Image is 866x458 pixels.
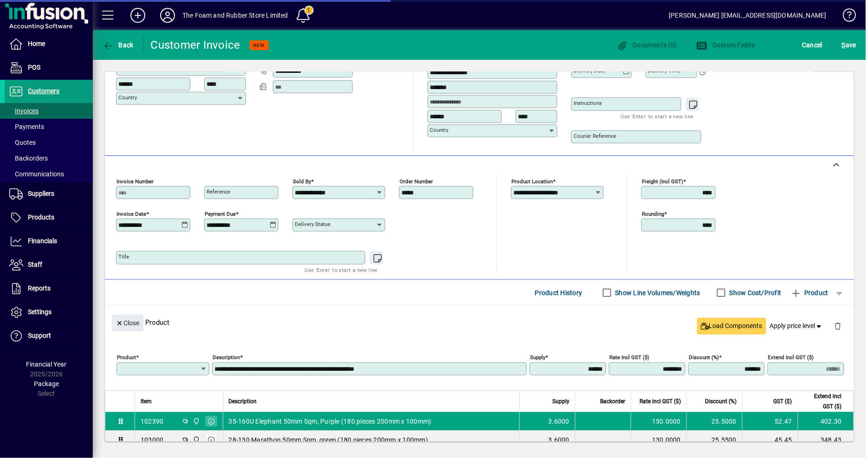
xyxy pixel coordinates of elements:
span: 28-130 Marathon 50mm Sqm, green (180 pieces 200mm x 100mm) [229,435,428,445]
a: Payments [5,119,93,135]
button: Custom Fields [694,37,757,53]
span: Apply price level [770,321,824,331]
app-page-header-button: Back [93,37,144,53]
div: Customer Invoice [151,38,240,52]
button: Documents (0) [614,37,679,53]
span: Backorder [600,396,625,406]
button: Load Components [697,318,766,335]
span: Load Components [701,321,763,331]
span: Supply [552,396,569,406]
div: 103000 [141,435,164,445]
td: 25.5500 [686,431,742,449]
span: Invoices [9,107,39,115]
span: Extend incl GST ($) [804,391,842,412]
mat-label: Invoice number [116,178,154,185]
mat-label: Discount (%) [689,355,719,361]
span: Suppliers [28,190,54,197]
span: Backorders [9,155,48,162]
div: Product [105,305,854,339]
span: Customers [28,87,59,95]
a: Support [5,324,93,348]
span: POS [28,64,40,71]
span: Foam & Rubber Store [190,435,201,445]
mat-label: Supply [530,355,545,361]
button: Close [112,315,143,331]
span: Custom Fields [697,41,755,49]
mat-label: Country [118,94,137,101]
mat-label: Courier Reference [574,133,616,139]
span: ave [842,38,856,52]
mat-label: Payment due [205,211,236,217]
div: 130.0000 [637,435,681,445]
span: Settings [28,308,52,316]
mat-label: Instructions [574,100,602,106]
span: 3.6000 [549,417,570,426]
mat-label: Delivery status [295,221,330,227]
a: POS [5,56,93,79]
button: Add [123,7,153,24]
a: Home [5,32,93,56]
button: Product History [531,284,586,301]
mat-label: Rounding [642,211,664,217]
span: Rate incl GST ($) [640,396,681,406]
span: Quotes [9,139,36,146]
mat-label: Extend incl GST ($) [768,355,814,361]
span: Product [791,285,828,300]
mat-hint: Use 'Enter' to start a new line [621,111,694,122]
div: 102390 [141,417,164,426]
span: Discount (%) [705,396,737,406]
span: Support [28,332,51,339]
span: Products [28,213,54,221]
mat-label: Rate incl GST ($) [609,355,649,361]
a: Products [5,206,93,229]
a: Backorders [5,150,93,166]
span: Back [103,41,134,49]
a: Suppliers [5,182,93,206]
span: Financial Year [26,361,67,368]
mat-label: Reference [207,188,230,195]
span: Reports [28,284,51,292]
a: Communications [5,166,93,182]
span: 3.6000 [549,435,570,445]
label: Show Cost/Profit [728,288,782,297]
label: Show Line Volumes/Weights [614,288,700,297]
mat-label: Invoice date [116,211,146,217]
span: Staff [28,261,42,268]
td: 52.47 [742,412,798,431]
a: Knowledge Base [836,2,854,32]
mat-label: Freight (incl GST) [642,178,683,185]
a: Quotes [5,135,93,150]
button: Cancel [800,37,825,53]
app-page-header-button: Delete [827,322,849,330]
span: Home [28,40,45,47]
mat-label: Product location [511,178,553,185]
button: Back [100,37,136,53]
mat-hint: Use 'Enter' to start a new line [305,264,378,275]
mat-label: Title [118,253,129,260]
mat-label: Country [430,127,448,133]
button: Profile [153,7,182,24]
mat-label: Product [117,355,136,361]
mat-label: Sold by [293,178,311,185]
span: Cancel [802,38,823,52]
td: 348.43 [798,431,853,449]
span: NEW [253,42,265,48]
div: [PERSON_NAME] [EMAIL_ADDRESS][DOMAIN_NAME] [669,8,827,23]
span: Description [229,396,257,406]
a: Reports [5,277,93,300]
mat-label: Description [213,355,240,361]
td: 25.5000 [686,412,742,431]
span: Close [116,316,140,331]
button: Product [786,284,833,301]
span: Payments [9,123,44,130]
span: GST ($) [774,396,792,406]
span: S [842,41,846,49]
button: Save [840,37,859,53]
button: Delete [827,315,849,337]
a: Financials [5,230,93,253]
span: Package [34,380,59,387]
a: Invoices [5,103,93,119]
span: 35-160U Elephant 50mm Sqm, Purple (180 pieces 200mm x 100mm) [229,417,432,426]
div: The Foam and Rubber Store Limited [182,8,288,23]
app-page-header-button: Close [110,318,146,327]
